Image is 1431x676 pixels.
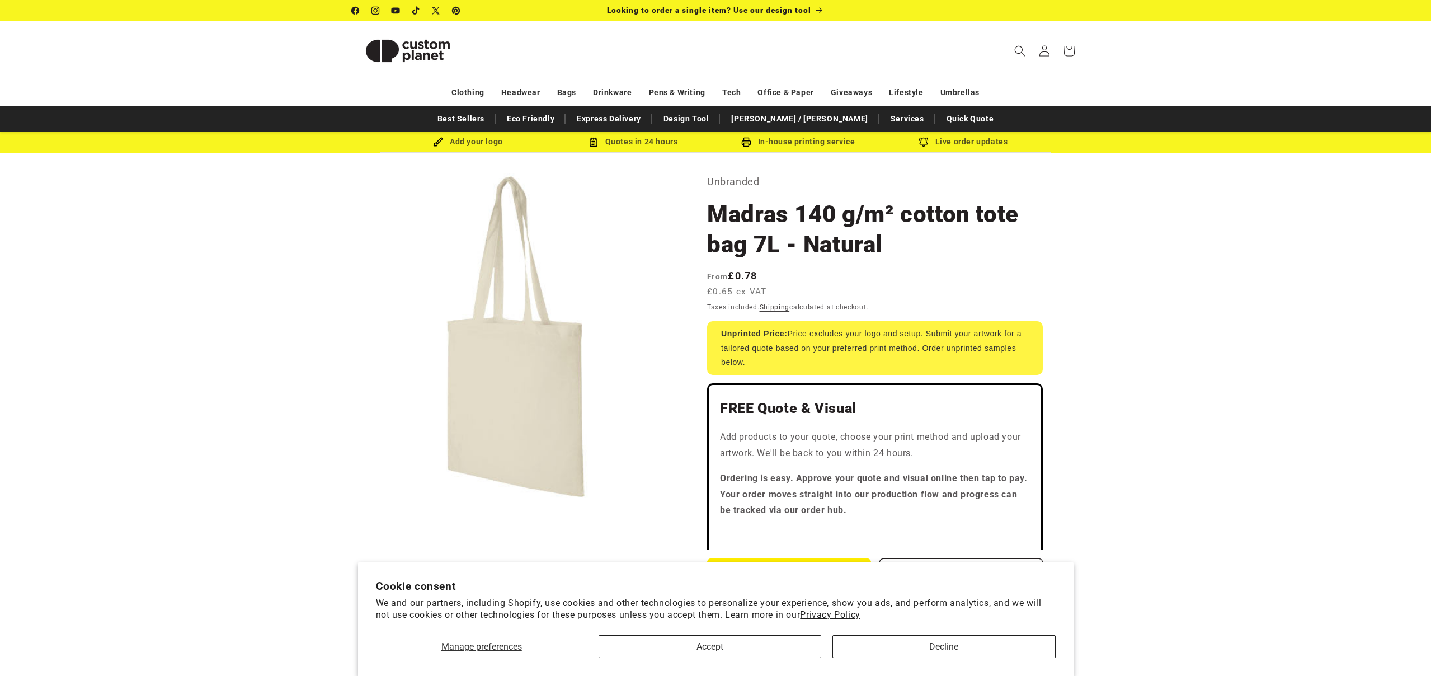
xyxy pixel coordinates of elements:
[658,109,715,129] a: Design Tool
[375,635,587,658] button: Manage preferences
[557,83,576,102] a: Bags
[800,609,860,620] a: Privacy Policy
[941,109,1000,129] a: Quick Quote
[1008,39,1032,63] summary: Search
[593,83,632,102] a: Drinkware
[879,558,1043,585] button: Show Quote Cart
[881,135,1046,149] div: Live order updates
[599,635,821,658] button: Accept
[940,83,980,102] a: Umbrellas
[589,137,599,147] img: Order Updates Icon
[441,641,522,652] span: Manage preferences
[715,135,881,149] div: In-house printing service
[707,302,1043,313] div: Taxes included. calculated at checkout.
[501,109,560,129] a: Eco Friendly
[757,83,813,102] a: Office & Paper
[376,598,1056,621] p: We and our partners, including Shopify, use cookies and other technologies to personalize your ex...
[707,558,871,585] button: Add to Quote
[707,285,767,298] span: £0.65 ex VAT
[707,173,1043,191] p: Unbranded
[889,83,923,102] a: Lifestyle
[832,635,1055,658] button: Decline
[649,83,705,102] a: Pens & Writing
[831,83,872,102] a: Giveaways
[885,109,930,129] a: Services
[707,199,1043,260] h1: Madras 140 g/m² cotton tote bag 7L - Natural
[720,473,1028,516] strong: Ordering is easy. Approve your quote and visual online then tap to pay. Your order moves straight...
[707,272,728,281] span: From
[741,137,751,147] img: In-house printing
[722,83,741,102] a: Tech
[726,109,873,129] a: [PERSON_NAME] / [PERSON_NAME]
[451,83,484,102] a: Clothing
[720,429,1030,462] p: Add products to your quote, choose your print method and upload your artwork. We'll be back to yo...
[707,270,757,281] strong: £0.78
[720,528,1030,539] iframe: Customer reviews powered by Trustpilot
[433,137,443,147] img: Brush Icon
[432,109,490,129] a: Best Sellers
[571,109,647,129] a: Express Delivery
[352,26,464,76] img: Custom Planet
[607,6,811,15] span: Looking to order a single item? Use our design tool
[707,321,1043,375] div: Price excludes your logo and setup. Submit your artwork for a tailored quote based on your prefer...
[385,135,550,149] div: Add your logo
[919,137,929,147] img: Order updates
[376,580,1056,593] h2: Cookie consent
[352,173,679,500] media-gallery: Gallery Viewer
[501,83,540,102] a: Headwear
[720,400,1030,417] h2: FREE Quote & Visual
[550,135,715,149] div: Quotes in 24 hours
[760,303,790,311] a: Shipping
[721,329,788,338] strong: Unprinted Price:
[348,21,468,80] a: Custom Planet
